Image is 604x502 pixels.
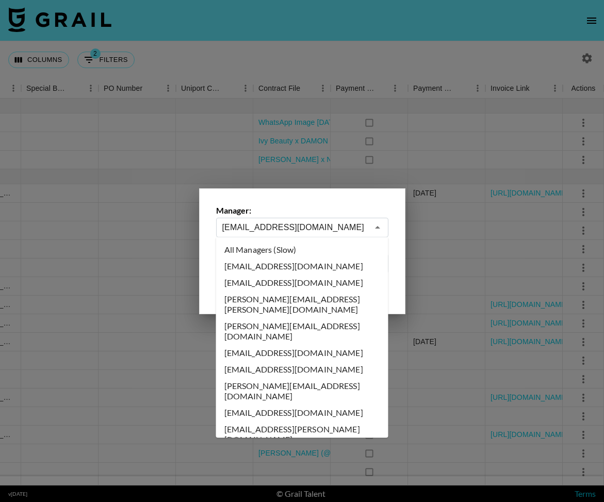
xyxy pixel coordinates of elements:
[216,345,388,361] li: [EMAIL_ADDRESS][DOMAIN_NAME]
[216,421,388,448] li: [EMAIL_ADDRESS][PERSON_NAME][DOMAIN_NAME]
[216,378,388,404] li: [PERSON_NAME][EMAIL_ADDRESS][DOMAIN_NAME]
[370,220,385,235] button: Close
[216,258,388,274] li: [EMAIL_ADDRESS][DOMAIN_NAME]
[216,404,388,421] li: [EMAIL_ADDRESS][DOMAIN_NAME]
[216,205,388,216] label: Manager:
[216,274,388,291] li: [EMAIL_ADDRESS][DOMAIN_NAME]
[216,318,388,345] li: [PERSON_NAME][EMAIL_ADDRESS][DOMAIN_NAME]
[216,241,388,258] li: All Managers (Slow)
[216,361,388,378] li: [EMAIL_ADDRESS][DOMAIN_NAME]
[216,291,388,318] li: [PERSON_NAME][EMAIL_ADDRESS][PERSON_NAME][DOMAIN_NAME]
